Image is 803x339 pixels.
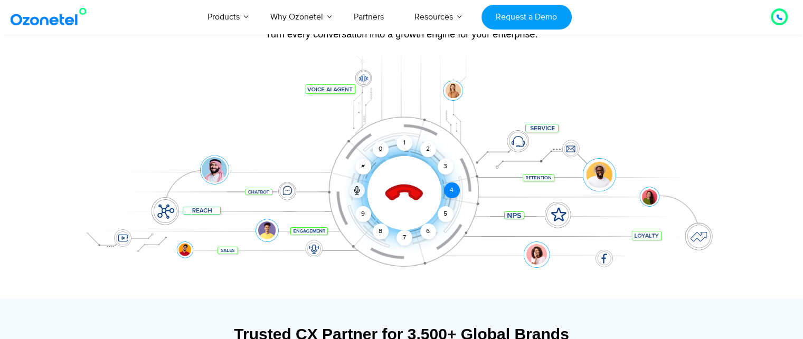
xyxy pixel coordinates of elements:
div: 0 [373,141,389,157]
div: 8 [373,224,389,239]
div: 9 [355,206,371,222]
div: 6 [420,224,436,239]
div: 4 [444,182,460,198]
div: 1 [396,135,412,151]
div: 5 [437,206,453,222]
div: 2 [420,141,436,157]
div: # [355,159,371,175]
div: 7 [396,230,412,246]
a: Request a Demo [481,5,572,30]
div: Turn every conversation into a growth engine for your enterprise. [72,28,732,40]
div: 3 [437,159,453,175]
